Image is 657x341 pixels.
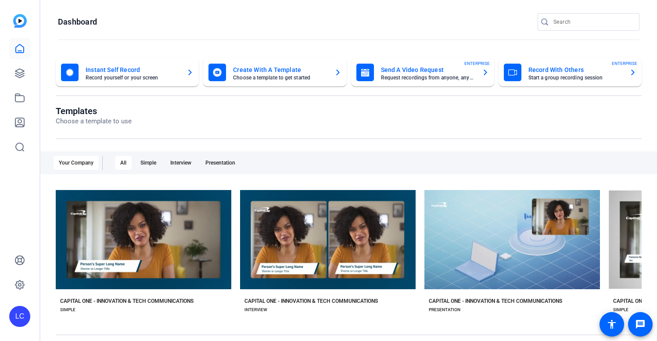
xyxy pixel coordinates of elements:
div: All [115,156,132,170]
p: Choose a template to use [56,116,132,126]
button: Record With OthersStart a group recording sessionENTERPRISE [499,58,642,86]
mat-card-title: Instant Self Record [86,65,180,75]
button: Instant Self RecordRecord yourself or your screen [56,58,199,86]
mat-icon: message [635,319,646,330]
div: Interview [165,156,197,170]
span: ENTERPRISE [464,60,490,67]
h1: Templates [56,106,132,116]
mat-card-subtitle: Record yourself or your screen [86,75,180,80]
div: LC [9,306,30,327]
mat-card-title: Send A Video Request [381,65,475,75]
h1: Dashboard [58,17,97,27]
mat-card-title: Create With A Template [233,65,327,75]
div: CAPITAL ONE - INNOVATION & TECH COMMUNICATIONS [429,298,562,305]
mat-card-subtitle: Request recordings from anyone, anywhere [381,75,475,80]
div: SIMPLE [613,306,628,313]
button: Send A Video RequestRequest recordings from anyone, anywhereENTERPRISE [351,58,494,86]
span: ENTERPRISE [612,60,637,67]
div: PRESENTATION [429,306,460,313]
div: CAPITAL ONE - INNOVATION & TECH COMMUNICATIONS [60,298,194,305]
mat-icon: accessibility [607,319,617,330]
input: Search [553,17,632,27]
mat-card-subtitle: Start a group recording session [528,75,622,80]
div: CAPITAL ONE - INNOVATION & TECH COMMUNICATIONS [244,298,378,305]
div: Presentation [200,156,241,170]
div: Simple [135,156,162,170]
div: Your Company [54,156,99,170]
img: blue-gradient.svg [13,14,27,28]
div: SIMPLE [60,306,75,313]
button: Create With A TemplateChoose a template to get started [203,58,346,86]
mat-card-title: Record With Others [528,65,622,75]
mat-card-subtitle: Choose a template to get started [233,75,327,80]
div: INTERVIEW [244,306,267,313]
